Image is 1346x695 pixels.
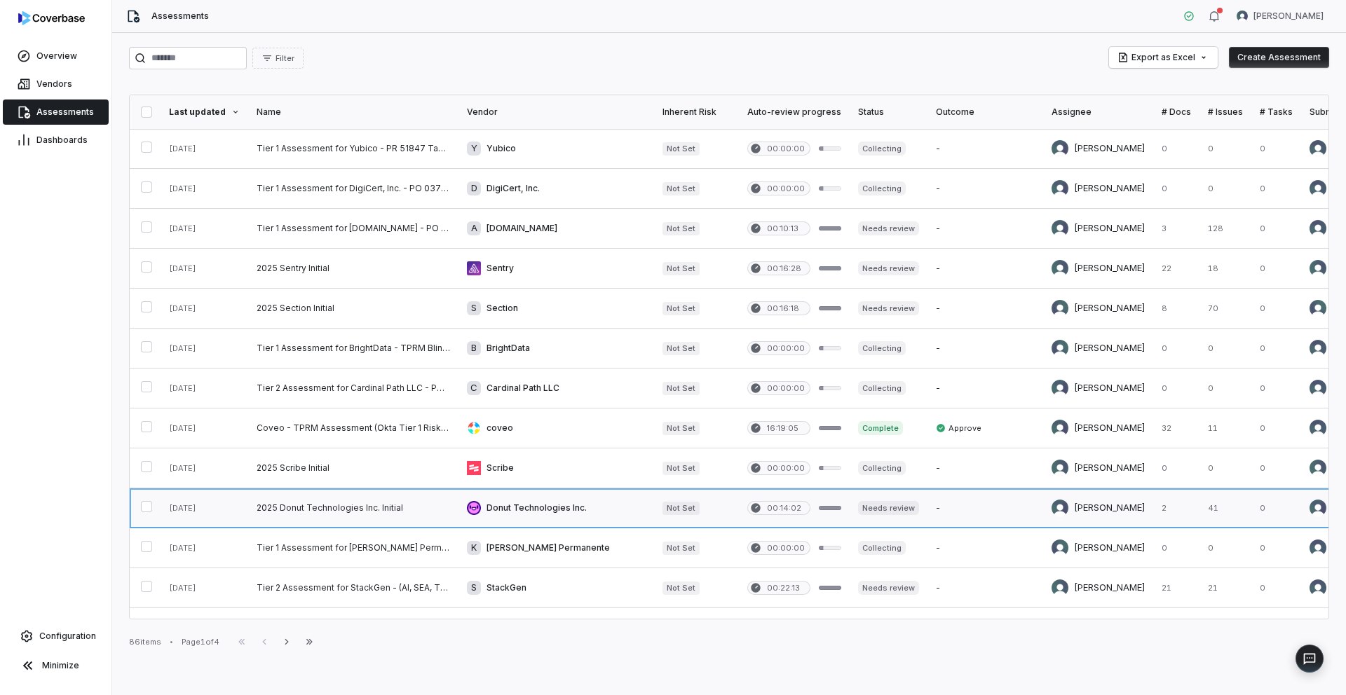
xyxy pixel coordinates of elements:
[1310,539,1326,556] img: Nic SvcAcct avatar
[6,624,106,649] a: Configuration
[1052,539,1068,556] img: Adeola Ajiginni avatar
[1052,420,1068,436] img: Samuel Folarin avatar
[182,637,219,647] div: Page 1 of 4
[1310,180,1326,197] img: Nic SvcAcct avatar
[1310,260,1326,277] img: Sayantan Bhattacherjee avatar
[936,106,1035,118] div: Outcome
[36,135,88,146] span: Dashboards
[36,50,77,62] span: Overview
[1310,380,1326,397] img: Nic SvcAcct avatar
[3,99,109,125] a: Assessments
[927,528,1043,568] td: -
[1237,11,1248,22] img: Samuel Folarin avatar
[36,106,94,118] span: Assessments
[151,11,209,22] span: Assessments
[3,71,109,97] a: Vendors
[1310,220,1326,237] img: Nic SvcAcct avatar
[747,106,841,118] div: Auto-review progress
[927,329,1043,369] td: -
[1310,579,1326,596] img: Nic SvcAcct avatar
[1208,106,1243,118] div: # Issues
[1052,140,1068,157] img: Samuel Folarin avatar
[36,78,72,90] span: Vendors
[3,128,109,153] a: Dashboards
[6,652,106,680] button: Minimize
[927,209,1043,249] td: -
[1109,47,1218,68] button: Export as Excel
[1052,300,1068,317] img: Adeola Ajiginni avatar
[927,129,1043,169] td: -
[1052,500,1068,516] img: Samuel Folarin avatar
[927,289,1043,329] td: -
[18,11,85,25] img: logo-D7KZi-bG.svg
[1310,420,1326,436] img: Nic SvcAcct avatar
[1310,140,1326,157] img: Nic SvcAcct avatar
[927,169,1043,209] td: -
[1052,260,1068,277] img: Sayantan Bhattacherjee avatar
[3,43,109,69] a: Overview
[1052,460,1068,476] img: Sayantan Bhattacherjee avatar
[1310,300,1326,317] img: Adeola Ajiginni avatar
[1052,579,1068,596] img: Sayantan Bhattacherjee avatar
[467,106,646,118] div: Vendor
[927,249,1043,289] td: -
[858,106,919,118] div: Status
[1228,6,1332,27] button: Samuel Folarin avatar[PERSON_NAME]
[1052,220,1068,237] img: Samuel Folarin avatar
[129,637,161,647] div: 86 items
[1052,340,1068,357] img: Adeola Ajiginni avatar
[1253,11,1324,22] span: [PERSON_NAME]
[927,568,1043,608] td: -
[169,106,240,118] div: Last updated
[1052,380,1068,397] img: Samuel Folarin avatar
[1162,106,1191,118] div: # Docs
[252,48,304,69] button: Filter
[42,660,79,671] span: Minimize
[170,637,173,647] div: •
[1052,180,1068,197] img: Samuel Folarin avatar
[39,631,96,642] span: Configuration
[1052,106,1145,118] div: Assignee
[1310,500,1326,516] img: Samuel Folarin avatar
[927,488,1043,528] td: -
[1229,47,1329,68] button: Create Assessment
[1310,460,1326,476] img: Sayantan Bhattacherjee avatar
[1310,340,1326,357] img: Nic SvcAcct avatar
[276,53,294,64] span: Filter
[927,608,1043,648] td: -
[1260,106,1293,118] div: # Tasks
[927,448,1043,488] td: -
[257,106,450,118] div: Name
[927,369,1043,408] td: -
[662,106,730,118] div: Inherent Risk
